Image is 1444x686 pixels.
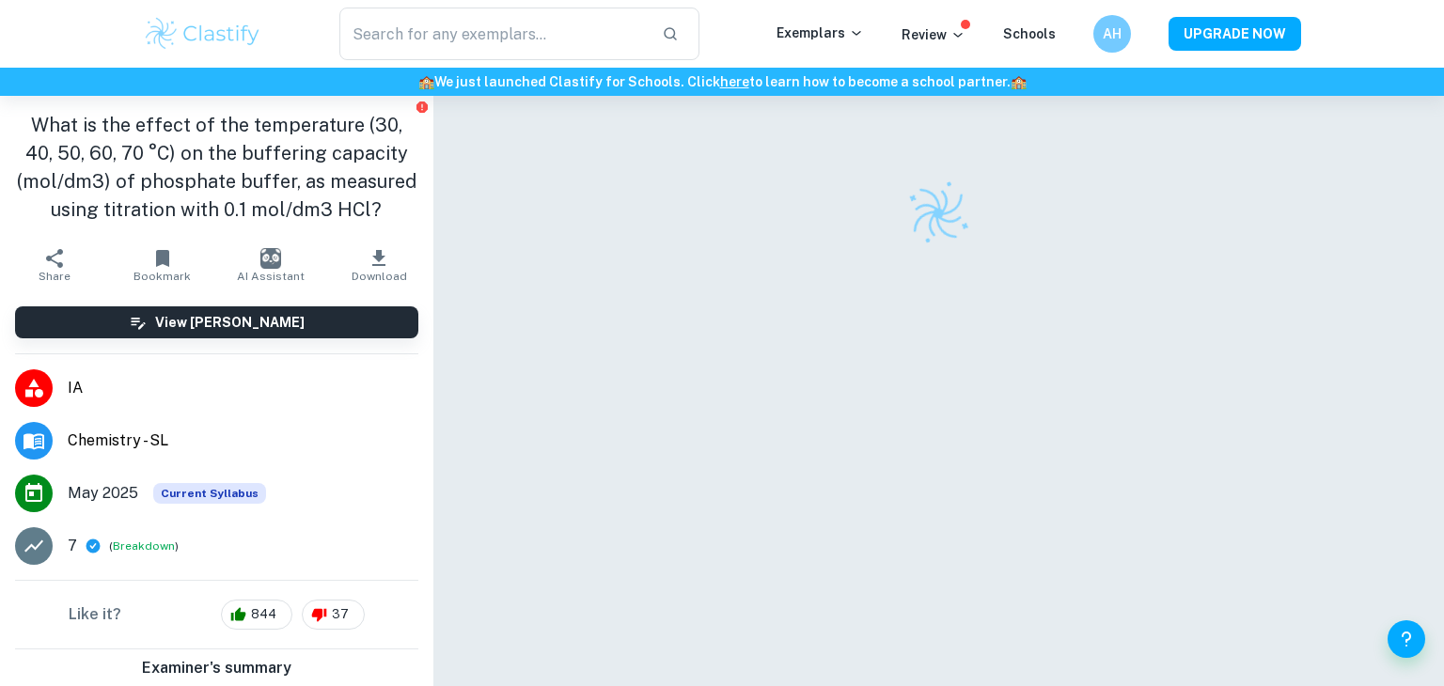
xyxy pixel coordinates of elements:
[1011,74,1027,89] span: 🏫
[416,100,430,114] button: Report issue
[68,429,418,452] span: Chemistry - SL
[216,239,324,291] button: AI Assistant
[68,482,138,505] span: May 2025
[143,15,262,53] img: Clastify logo
[69,603,121,626] h6: Like it?
[896,171,981,257] img: Clastify logo
[339,8,647,60] input: Search for any exemplars...
[902,24,965,45] p: Review
[68,535,77,557] p: 7
[352,270,407,283] span: Download
[133,270,191,283] span: Bookmark
[1003,26,1056,41] a: Schools
[113,538,175,554] button: Breakdown
[1388,620,1425,658] button: Help and Feedback
[109,538,179,555] span: ( )
[4,71,1440,92] h6: We just launched Clastify for Schools. Click to learn how to become a school partner.
[221,600,292,630] div: 844
[8,657,426,679] h6: Examiner's summary
[39,270,71,283] span: Share
[1169,17,1301,51] button: UPGRADE NOW
[260,248,281,269] img: AI Assistant
[241,605,287,624] span: 844
[15,111,418,224] h1: What is the effect of the temperature (30, 40, 50, 60, 70 °C) on the buffering capacity (mol/dm3)...
[777,23,864,43] p: Exemplars
[720,74,749,89] a: here
[302,600,365,630] div: 37
[153,483,266,504] span: Current Syllabus
[15,306,418,338] button: View [PERSON_NAME]
[237,270,305,283] span: AI Assistant
[1093,15,1131,53] button: AH
[155,312,305,333] h6: View [PERSON_NAME]
[322,605,359,624] span: 37
[153,483,266,504] div: This exemplar is based on the current syllabus. Feel free to refer to it for inspiration/ideas wh...
[108,239,216,291] button: Bookmark
[418,74,434,89] span: 🏫
[68,377,418,399] span: IA
[325,239,433,291] button: Download
[1102,23,1123,44] h6: AH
